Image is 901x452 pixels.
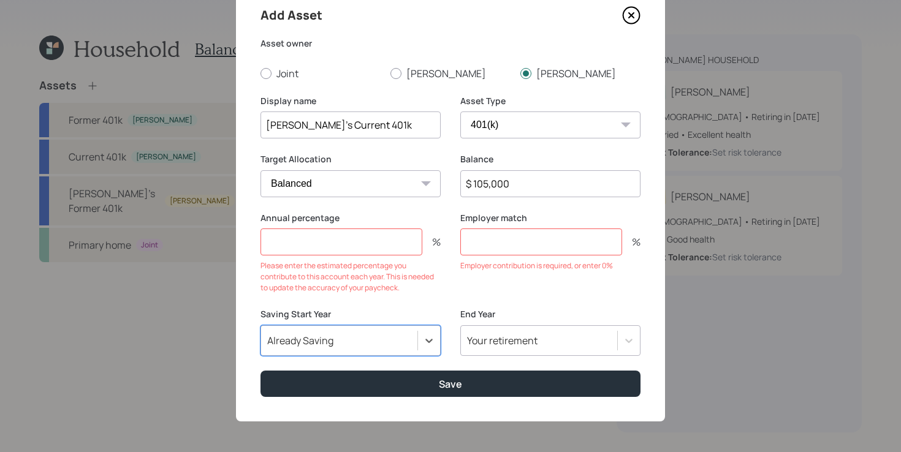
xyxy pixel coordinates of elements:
[267,334,333,347] div: Already Saving
[260,212,441,224] label: Annual percentage
[260,153,441,165] label: Target Allocation
[520,67,641,80] label: [PERSON_NAME]
[422,237,441,247] div: %
[260,37,641,50] label: Asset owner
[460,153,641,165] label: Balance
[467,334,538,347] div: Your retirement
[260,371,641,397] button: Save
[460,260,641,271] div: Employer contribution is required, or enter 0%
[260,6,322,25] h4: Add Asset
[460,308,641,320] label: End Year
[260,308,441,320] label: Saving Start Year
[439,377,462,391] div: Save
[260,67,381,80] label: Joint
[460,95,641,107] label: Asset Type
[460,212,641,224] label: Employer match
[622,237,641,247] div: %
[260,260,441,293] div: Please enter the estimated percentage you contribute to this account each year. This is needed to...
[390,67,511,80] label: [PERSON_NAME]
[260,95,441,107] label: Display name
